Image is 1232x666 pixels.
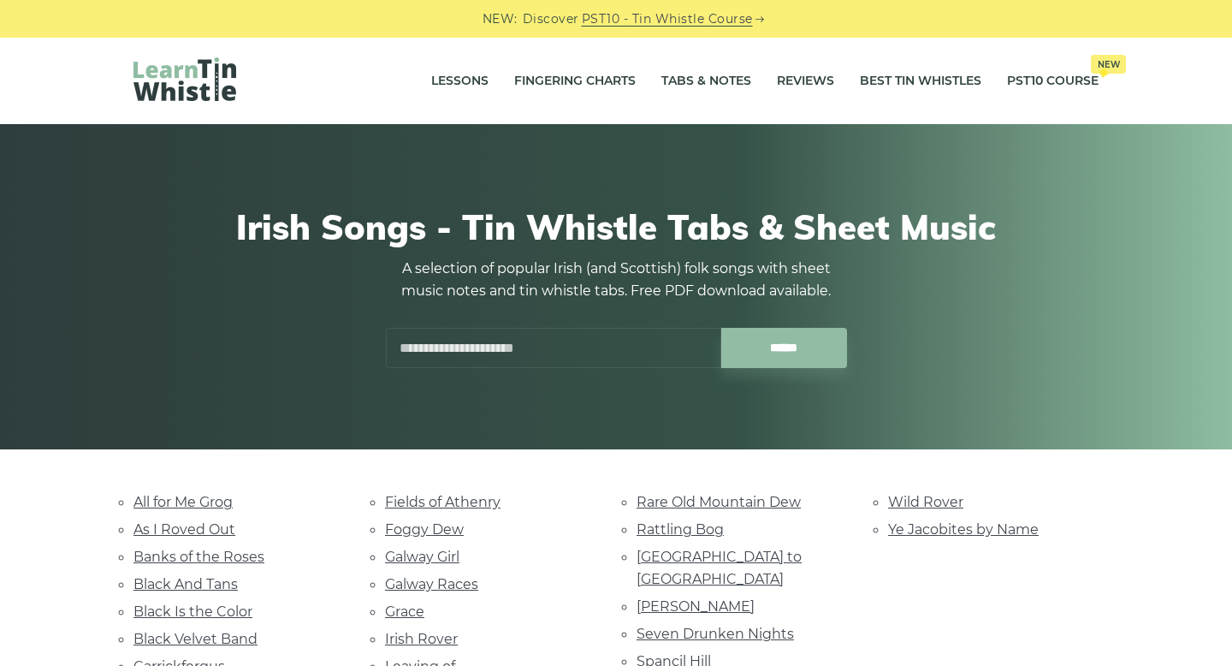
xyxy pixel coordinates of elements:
a: [PERSON_NAME] [637,598,755,615]
span: New [1091,55,1126,74]
a: Lessons [431,60,489,103]
a: Foggy Dew [385,521,464,538]
a: Banks of the Roses [133,549,264,565]
a: Wild Rover [888,494,963,510]
a: Black Is the Color [133,604,252,620]
a: Tabs & Notes [661,60,751,103]
a: Grace [385,604,424,620]
h1: Irish Songs - Tin Whistle Tabs & Sheet Music [133,206,1099,247]
a: All for Me Grog [133,494,233,510]
a: Black Velvet Band [133,631,258,647]
a: Fields of Athenry [385,494,500,510]
a: Fingering Charts [514,60,636,103]
a: Seven Drunken Nights [637,626,794,642]
a: As I Roved Out [133,521,235,538]
a: PST10 CourseNew [1007,60,1099,103]
a: Best Tin Whistles [860,60,981,103]
a: Black And Tans [133,576,238,592]
a: Ye Jacobites by Name [888,521,1039,538]
a: Rare Old Mountain Dew [637,494,801,510]
a: Irish Rover [385,631,458,647]
p: A selection of popular Irish (and Scottish) folk songs with sheet music notes and tin whistle tab... [385,258,847,302]
a: Galway Girl [385,549,459,565]
a: Reviews [777,60,834,103]
a: Rattling Bog [637,521,724,538]
a: [GEOGRAPHIC_DATA] to [GEOGRAPHIC_DATA] [637,549,802,587]
a: Galway Races [385,576,478,592]
img: LearnTinWhistle.com [133,57,236,101]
